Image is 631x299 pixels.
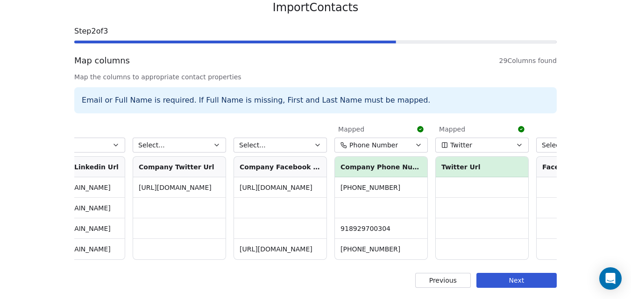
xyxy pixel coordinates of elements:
[74,55,130,67] span: Map columns
[133,177,226,198] td: [URL][DOMAIN_NAME]
[74,26,557,37] span: Step 2 of 3
[599,267,622,290] div: Open Intercom Messenger
[32,239,125,259] td: [URL][DOMAIN_NAME]
[32,157,125,177] th: Company Linkedin Url
[74,72,557,82] span: Map the columns to appropriate contact properties
[234,177,326,198] td: [URL][DOMAIN_NAME]
[335,177,427,198] td: [PHONE_NUMBER]
[439,125,465,134] span: Mapped
[335,157,427,177] th: Company Phone Numbers
[32,218,125,239] td: [URL][DOMAIN_NAME]
[133,157,226,177] th: Company Twitter Url
[234,157,326,177] th: Company Facebook Url
[537,157,629,177] th: Facebook Url
[542,140,568,150] span: Select...
[32,177,125,198] td: [URL][DOMAIN_NAME]
[74,87,557,113] div: Email or Full Name is required. If Full Name is missing, First and Last Name must be mapped.
[450,140,472,150] span: Twitter
[273,0,358,14] span: Import Contacts
[239,140,266,150] span: Select...
[138,140,165,150] span: Select...
[349,140,398,150] span: Phone Number
[476,273,557,288] button: Next
[499,56,557,65] span: 29 Columns found
[415,273,471,288] button: Previous
[436,157,528,177] th: Twitter Url
[335,218,427,239] td: 918929700304
[234,239,326,259] td: [URL][DOMAIN_NAME]
[338,125,364,134] span: Mapped
[32,198,125,218] td: [URL][DOMAIN_NAME]
[335,239,427,259] td: [PHONE_NUMBER]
